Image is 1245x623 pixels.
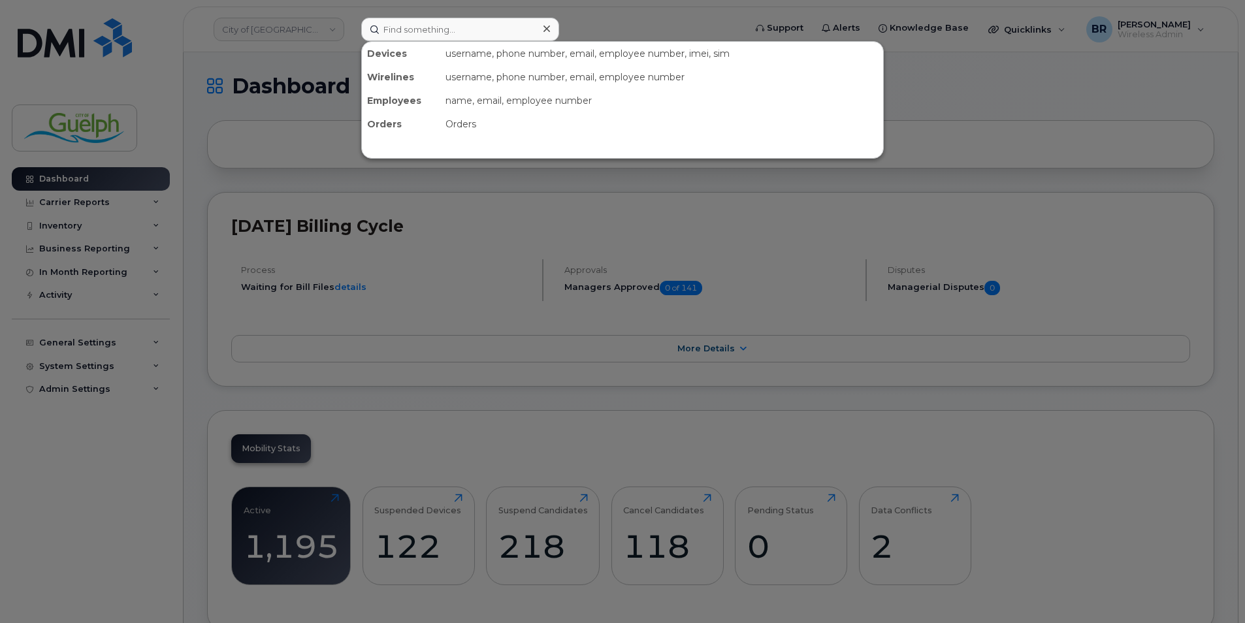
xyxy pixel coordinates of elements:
div: Wirelines [362,65,440,89]
div: Employees [362,89,440,112]
div: Devices [362,42,440,65]
div: name, email, employee number [440,89,883,112]
div: Orders [362,112,440,136]
div: username, phone number, email, employee number, imei, sim [440,42,883,65]
div: Orders [440,112,883,136]
div: username, phone number, email, employee number [440,65,883,89]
